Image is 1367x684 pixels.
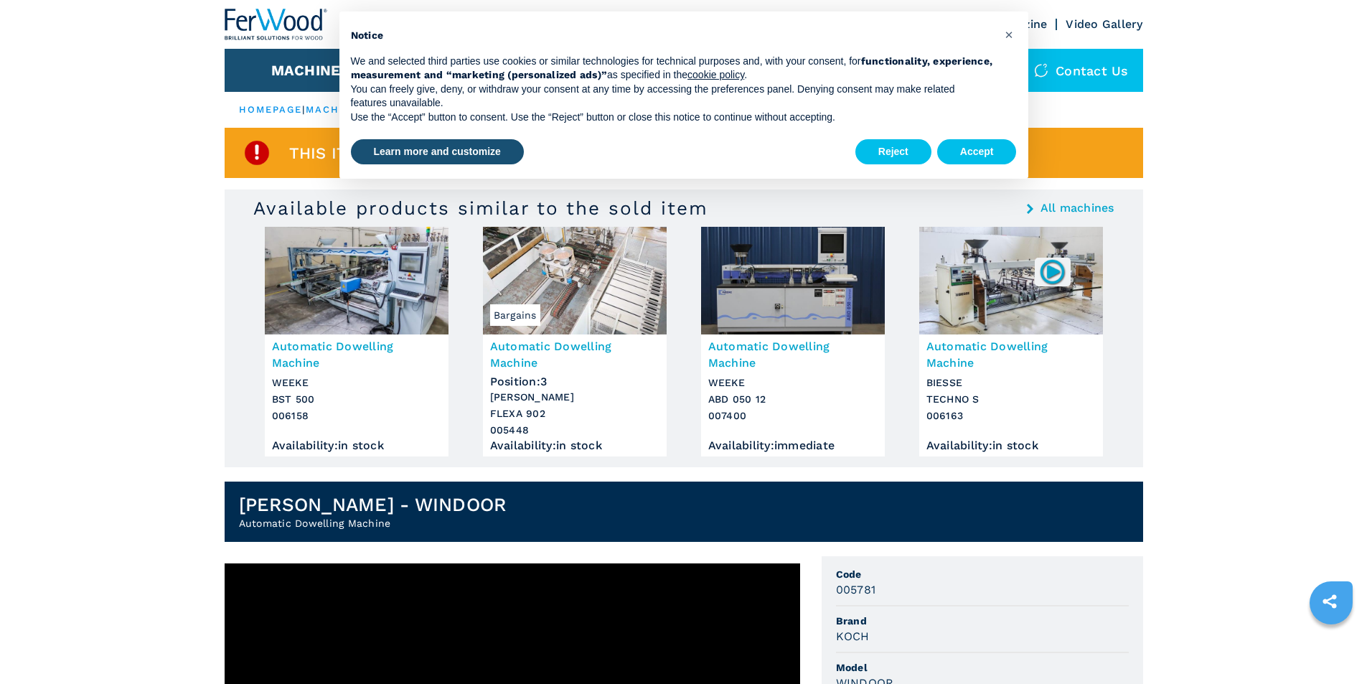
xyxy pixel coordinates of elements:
a: Automatic Dowelling Machine MORBIDELLI FLEXA 902BargainsAutomatic Dowelling MachinePosition:3[PER... [483,227,667,456]
h2: Automatic Dowelling Machine [239,516,507,530]
a: All machines [1040,202,1114,214]
div: Contact us [1020,49,1143,92]
a: HOMEPAGE [239,104,303,115]
a: Video Gallery [1066,17,1142,31]
strong: functionality, experience, measurement and “marketing (personalized ads)” [351,55,993,81]
h3: Automatic Dowelling Machine [490,338,659,371]
img: Ferwood [225,9,328,40]
div: Position : 3 [490,371,659,385]
a: machines [306,104,367,115]
div: Availability : in stock [490,442,659,449]
h3: WEEKE ABD 050 12 007400 [708,375,878,424]
h3: Automatic Dowelling Machine [926,338,1096,371]
h3: Automatic Dowelling Machine [272,338,441,371]
h1: [PERSON_NAME] - WINDOOR [239,493,507,516]
span: Bargains [490,304,540,326]
div: Availability : in stock [926,442,1096,449]
div: Availability : immediate [708,442,878,449]
div: Availability : in stock [272,442,441,449]
h3: KOCH [836,628,870,645]
a: cookie policy [687,69,744,80]
button: Close this notice [998,23,1021,46]
button: Machines [271,62,350,79]
h3: 005781 [836,581,876,598]
p: We and selected third parties use cookies or similar technologies for technical purposes and, wit... [351,55,994,83]
h3: WEEKE BST 500 006158 [272,375,441,424]
span: Model [836,660,1129,675]
img: Automatic Dowelling Machine MORBIDELLI FLEXA 902 [483,227,667,334]
h3: BIESSE TECHNO S 006163 [926,375,1096,424]
img: Automatic Dowelling Machine WEEKE BST 500 [265,227,448,334]
button: Learn more and customize [351,139,524,165]
span: This item is already sold [289,145,517,161]
a: Automatic Dowelling Machine WEEKE BST 500Automatic Dowelling MachineWEEKEBST 500006158Availabilit... [265,227,448,456]
h3: [PERSON_NAME] FLEXA 902 005448 [490,389,659,439]
button: Reject [855,139,931,165]
a: sharethis [1312,584,1348,619]
p: Use the “Accept” button to consent. Use the “Reject” button or close this notice to continue with... [351,111,994,125]
p: You can freely give, deny, or withdraw your consent at any time by accessing the preferences pane... [351,83,994,111]
a: Automatic Dowelling Machine BIESSE TECHNO S006163Automatic Dowelling MachineBIESSETECHNO S006163A... [919,227,1103,456]
img: Contact us [1034,63,1048,78]
h3: Automatic Dowelling Machine [708,338,878,371]
span: Code [836,567,1129,581]
img: SoldProduct [243,139,271,167]
button: Accept [937,139,1017,165]
img: Automatic Dowelling Machine BIESSE TECHNO S [919,227,1103,334]
img: Automatic Dowelling Machine WEEKE ABD 050 12 [701,227,885,334]
span: Brand [836,614,1129,628]
a: Automatic Dowelling Machine WEEKE ABD 050 12Automatic Dowelling MachineWEEKEABD 050 12007400Avail... [701,227,885,456]
span: | [302,104,305,115]
h2: Notice [351,29,994,43]
h3: Available products similar to the sold item [253,197,708,220]
span: × [1005,26,1013,43]
img: 006163 [1038,258,1066,286]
